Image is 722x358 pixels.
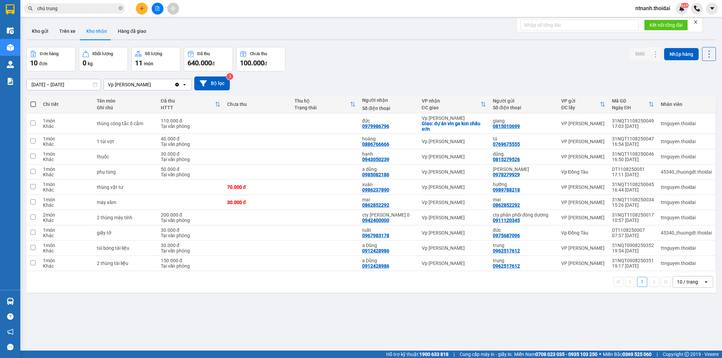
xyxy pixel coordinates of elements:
span: 100.000 [240,59,264,67]
svg: open [182,82,187,87]
div: hường [493,182,554,187]
div: trung [493,243,554,248]
div: đức [493,227,554,233]
div: trung [493,258,554,263]
div: ttnguyen.thoidai [661,261,712,266]
strong: 0708 023 035 - 0935 103 250 [535,352,597,357]
button: Kho nhận [81,23,112,39]
div: 31NQT1108250045 [612,182,654,187]
div: tuất [362,227,415,233]
div: Nhân viên [661,102,712,107]
div: 0962517612 [493,263,520,269]
span: Cung cấp máy in - giấy in: [460,351,512,358]
div: Tại văn phòng [161,248,220,253]
div: máy xăm [97,200,154,205]
div: Tại văn phòng [161,218,220,223]
div: Tại văn phòng [161,263,220,269]
div: 150.000 đ [161,258,220,263]
div: 0912428986 [362,263,389,269]
div: 1 túi vợt [97,139,154,144]
div: 31NQT0908250351 [612,258,654,263]
div: 0943050239 [362,157,389,162]
div: 10:57 [DATE] [612,218,654,223]
div: 30.000 đ [161,243,220,248]
div: giấy tờ [97,230,154,236]
div: 0989788218 [493,187,520,193]
div: a dũng [362,166,415,172]
div: túi bóng tài liệu [97,245,154,251]
div: cty phân phối đông dương [493,212,554,218]
div: 16:54 [DATE] [612,141,654,147]
div: Vp [PERSON_NAME] [422,261,486,266]
div: 0911120345 [493,218,520,223]
th: Toggle SortBy [558,95,609,113]
div: 0862852292 [362,202,389,208]
button: Bộ lọc [194,76,230,90]
div: VP [PERSON_NAME] [561,200,605,205]
div: Số điện thoại [362,106,415,111]
div: Mã GD [612,98,649,104]
div: VP gửi [561,98,600,104]
strong: 1900 633 818 [419,352,448,357]
div: Tại văn phòng [161,124,220,129]
button: plus [136,3,148,15]
div: 1 món [43,197,90,202]
div: 0815010699 [493,124,520,129]
div: 50.000 đ [161,166,220,172]
div: mai [362,197,415,202]
svg: Clear value [174,82,180,87]
div: VP [PERSON_NAME] [561,154,605,159]
div: 1 món [43,151,90,157]
div: giang [493,118,554,124]
div: Tại văn phòng [161,157,220,162]
div: Tên món [97,98,154,104]
div: 0886766666 [362,141,389,147]
svg: open [703,279,709,285]
span: question-circle [7,313,14,320]
div: 0942400000 [362,218,389,223]
div: Chi tiết [43,102,90,107]
div: 0962517612 [493,248,520,253]
span: plus [139,6,144,11]
span: copyright [684,352,689,357]
span: đ [264,61,267,66]
button: SMS [630,48,650,60]
img: warehouse-icon [7,298,14,305]
span: ⚪️ [599,353,601,356]
div: 31NQT1108250047 [612,136,654,141]
th: Toggle SortBy [609,95,657,113]
div: 16:44 [DATE] [612,187,654,193]
div: Vp [PERSON_NAME] [422,169,486,175]
button: Đơn hàng10đơn [26,47,75,71]
button: Khối lượng0kg [79,47,128,71]
div: Vp [PERSON_NAME] [422,215,486,220]
button: aim [167,3,179,15]
span: kg [88,61,93,66]
span: 0 [83,59,86,67]
div: 19:54 [DATE] [612,248,654,253]
th: Toggle SortBy [418,95,489,113]
button: caret-down [706,3,718,15]
div: 0975687096 [493,233,520,238]
span: caret-down [709,5,715,12]
div: 10 / trang [677,278,698,285]
div: Khác [43,124,90,129]
div: 17:03 [DATE] [612,124,654,129]
span: notification [7,329,14,335]
div: ttnguyen.thoidai [661,121,712,126]
div: thùng vật tư [97,184,154,190]
div: VP [PERSON_NAME] [561,245,605,251]
div: Số điện thoại [493,105,554,110]
div: 0967983178 [362,233,389,238]
div: 19:17 [DATE] [612,263,654,269]
button: Kho gửi [26,23,54,39]
span: 10 [30,59,38,67]
button: Nhập hàng [664,48,699,60]
div: 30.000 đ [161,151,220,157]
span: 640.000 [188,59,212,67]
div: ĐC lấy [561,105,600,110]
div: cty trần hoàng 0 [362,212,415,218]
div: Số lượng [145,51,162,56]
img: phone-icon [694,5,700,12]
div: dũng [493,151,554,157]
